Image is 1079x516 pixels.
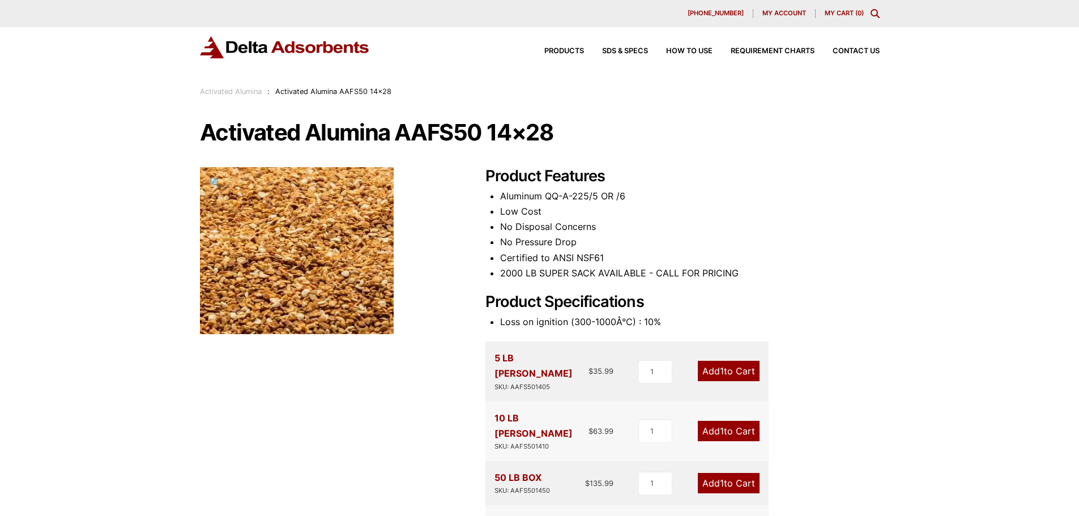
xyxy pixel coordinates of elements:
li: Low Cost [500,204,880,219]
span: 1 [720,477,724,489]
bdi: 63.99 [588,427,613,436]
span: Requirement Charts [731,48,814,55]
div: SKU: AAFS501405 [494,382,589,393]
a: Requirement Charts [713,48,814,55]
div: 50 LB BOX [494,470,550,496]
div: SKU: AAFS501450 [494,485,550,496]
a: [PHONE_NUMBER] [679,9,753,18]
a: View full-screen image gallery [200,167,231,198]
bdi: 35.99 [588,366,613,376]
span: Activated Alumina AAFS50 14×28 [275,87,391,96]
div: SKU: AAFS501410 [494,441,589,452]
span: How to Use [666,48,713,55]
div: 5 LB [PERSON_NAME] [494,351,589,392]
li: Loss on ignition (300-1000Â°C) : 10% [500,314,880,330]
li: No Pressure Drop [500,234,880,250]
a: Add1to Cart [698,361,760,381]
span: $ [585,479,590,488]
a: Activated Alumina [200,87,262,96]
span: 🔍 [209,176,222,189]
li: No Disposal Concerns [500,219,880,234]
h1: Activated Alumina AAFS50 14×28 [200,121,880,144]
a: My account [753,9,816,18]
img: Activated Alumina AAFS50 14x28 [200,167,394,334]
a: My Cart (0) [825,9,864,17]
h2: Product Specifications [485,293,880,312]
bdi: 135.99 [585,479,613,488]
span: : [267,87,270,96]
a: SDS & SPECS [584,48,648,55]
span: 1 [720,425,724,437]
div: 10 LB [PERSON_NAME] [494,411,589,452]
span: My account [762,10,806,16]
span: Contact Us [833,48,880,55]
a: Products [526,48,584,55]
span: 0 [858,9,862,17]
h2: Product Features [485,167,880,186]
a: Contact Us [814,48,880,55]
span: Products [544,48,584,55]
div: Toggle Modal Content [871,9,880,18]
img: Delta Adsorbents [200,36,370,58]
span: 1 [720,365,724,377]
li: Certified to ANSI NSF61 [500,250,880,266]
a: How to Use [648,48,713,55]
span: [PHONE_NUMBER] [688,10,744,16]
span: $ [588,427,593,436]
a: Add1to Cart [698,473,760,493]
span: $ [588,366,593,376]
span: SDS & SPECS [602,48,648,55]
li: 2000 LB SUPER SACK AVAILABLE - CALL FOR PRICING [500,266,880,281]
li: Aluminum QQ-A-225/5 OR /6 [500,189,880,204]
a: Add1to Cart [698,421,760,441]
